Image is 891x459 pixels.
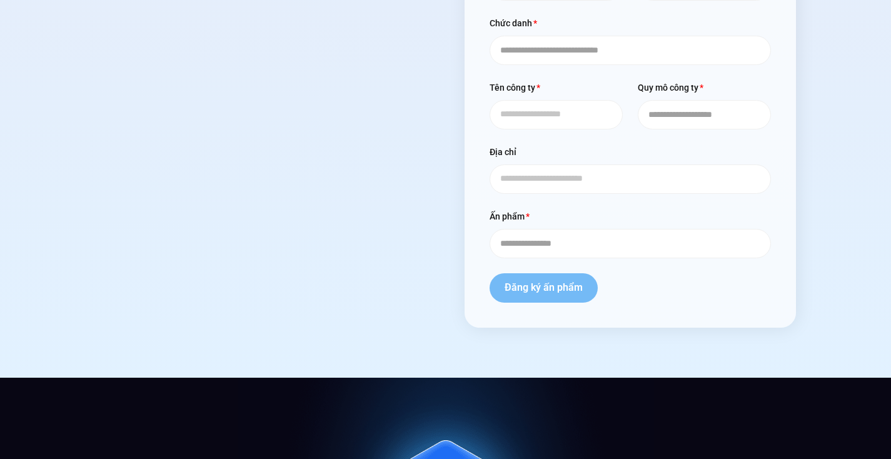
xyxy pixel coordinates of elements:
label: Tên công ty [490,80,541,100]
button: Đăng ký ấn phẩm [490,273,598,303]
label: Chức danh [490,16,538,36]
label: Ấn phẩm [490,209,530,229]
span: Đăng ký ấn phẩm [505,283,583,293]
label: Địa chỉ [490,144,516,164]
label: Quy mô công ty [638,80,704,100]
